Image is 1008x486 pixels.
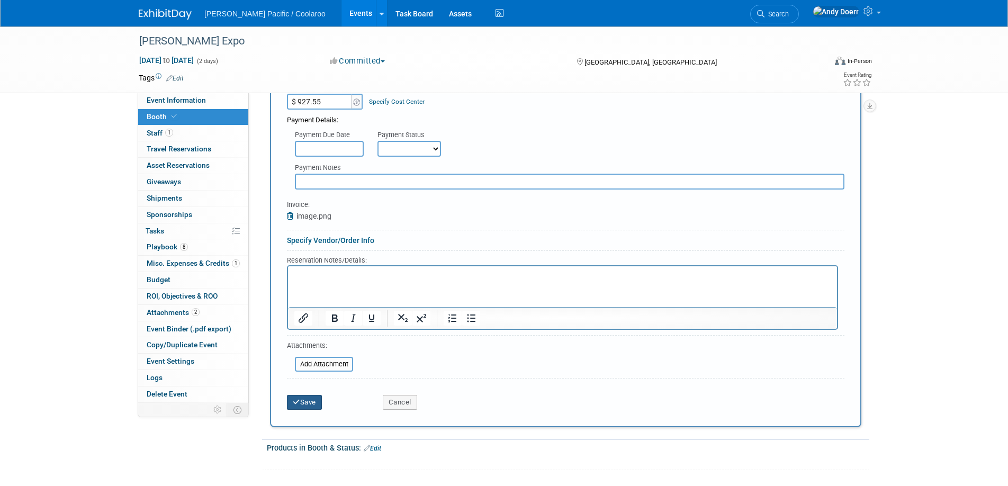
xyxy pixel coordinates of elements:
a: Staff1 [138,125,248,141]
span: Event Settings [147,357,194,365]
span: 2 [192,308,200,316]
button: Italic [344,311,362,326]
a: Event Binder (.pdf export) [138,321,248,337]
a: Delete Event [138,386,248,402]
td: Toggle Event Tabs [227,403,249,417]
i: Booth reservation complete [172,113,177,119]
a: Giveaways [138,174,248,190]
span: Tasks [146,227,164,235]
div: In-Person [847,57,872,65]
button: Superscript [412,311,430,326]
a: Specify Cost Center [369,98,425,105]
iframe: Rich Text Area [288,266,837,307]
a: Event Settings [138,354,248,370]
button: Bullet list [462,311,480,326]
span: 1 [232,259,240,267]
span: Booth [147,112,179,121]
span: ROI, Objectives & ROO [147,292,218,300]
button: Cancel [383,395,417,410]
span: (2 days) [196,58,218,65]
a: Edit [364,445,381,452]
div: Payment Details: [287,110,844,125]
a: Sponsorships [138,207,248,223]
span: Attachments [147,308,200,317]
div: Payment Notes [295,163,844,174]
span: Misc. Expenses & Credits [147,259,240,267]
a: Logs [138,370,248,386]
a: Edit [166,75,184,82]
span: Budget [147,275,170,284]
span: 8 [180,243,188,251]
span: Asset Reservations [147,161,210,169]
button: Insert/edit link [294,311,312,326]
div: Event Format [763,55,872,71]
a: Attachments2 [138,305,248,321]
a: ROI, Objectives & ROO [138,289,248,304]
a: Travel Reservations [138,141,248,157]
button: Underline [363,311,381,326]
td: Personalize Event Tab Strip [209,403,227,417]
span: 1 [165,129,173,137]
img: Andy Doerr [813,6,859,17]
span: Copy/Duplicate Event [147,340,218,349]
span: [DATE] [DATE] [139,56,194,65]
div: Payment Due Date [295,130,362,141]
span: Giveaways [147,177,181,186]
span: Logs [147,373,163,382]
a: Search [750,5,799,23]
div: Reservation Notes/Details: [287,255,838,265]
img: ExhibitDay [139,9,192,20]
span: image.png [296,212,331,220]
a: Event Information [138,93,248,109]
span: Delete Event [147,390,187,398]
div: Products in Booth & Status: [267,440,869,454]
button: Numbered list [444,311,462,326]
a: Playbook8 [138,239,248,255]
span: Playbook [147,242,188,251]
span: Travel Reservations [147,145,211,153]
a: Tasks [138,223,248,239]
span: Staff [147,129,173,137]
a: Remove Attachment [287,212,296,220]
a: Booth [138,109,248,125]
div: Attachments: [287,341,353,353]
button: Committed [326,56,389,67]
a: Asset Reservations [138,158,248,174]
img: Format-Inperson.png [835,57,845,65]
span: [GEOGRAPHIC_DATA], [GEOGRAPHIC_DATA] [584,58,717,66]
a: Budget [138,272,248,288]
button: Save [287,395,322,410]
div: [PERSON_NAME] Expo [136,32,809,51]
a: Specify Vendor/Order Info [287,236,374,245]
span: Sponsorships [147,210,192,219]
span: Event Binder (.pdf export) [147,325,231,333]
div: Invoice: [287,200,331,211]
a: Shipments [138,191,248,206]
div: Event Rating [843,73,871,78]
button: Subscript [394,311,412,326]
span: Event Information [147,96,206,104]
td: Tags [139,73,184,83]
button: Bold [326,311,344,326]
span: to [161,56,172,65]
div: Payment Status [377,130,448,141]
a: Misc. Expenses & Credits1 [138,256,248,272]
span: [PERSON_NAME] Pacific / Coolaroo [204,10,326,18]
span: Search [764,10,789,18]
a: Copy/Duplicate Event [138,337,248,353]
span: Shipments [147,194,182,202]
